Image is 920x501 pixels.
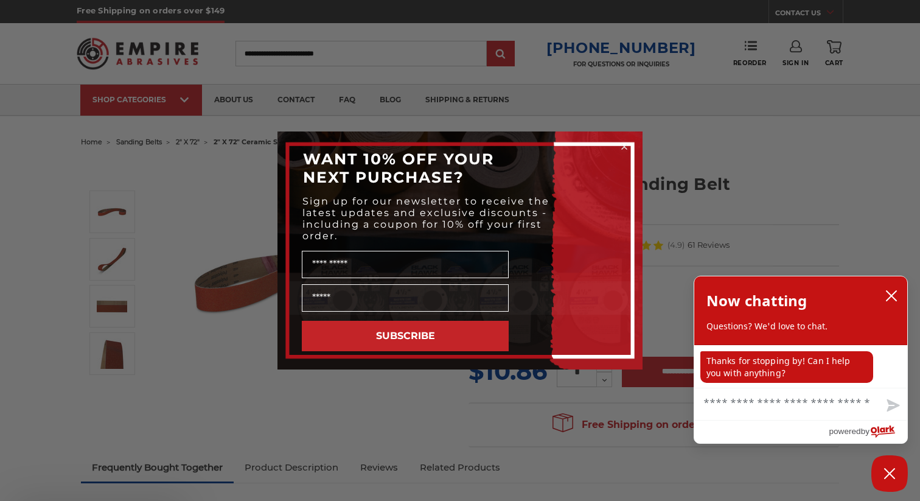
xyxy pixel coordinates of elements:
div: chat [694,345,907,388]
input: Email [302,284,509,312]
div: olark chatbox [694,276,908,444]
button: close chatbox [882,287,901,305]
a: Powered by Olark [829,421,907,443]
span: WANT 10% OFF YOUR NEXT PURCHASE? [303,150,494,186]
span: powered [829,424,860,439]
button: SUBSCRIBE [302,321,509,351]
span: by [861,424,869,439]
span: Sign up for our newsletter to receive the latest updates and exclusive discounts - including a co... [302,195,549,242]
h2: Now chatting [706,289,807,313]
p: Thanks for stopping by! Can I help you with anything? [700,351,873,383]
button: Close Chatbox [871,455,908,492]
p: Questions? We'd love to chat. [706,320,895,332]
button: Send message [877,392,907,420]
button: Close dialog [618,141,630,153]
